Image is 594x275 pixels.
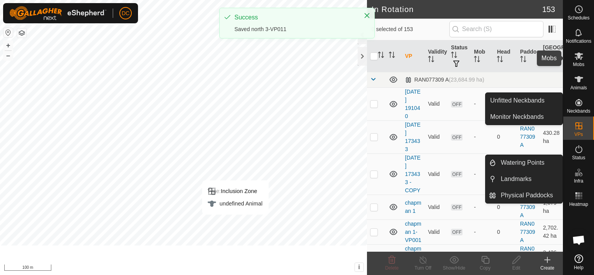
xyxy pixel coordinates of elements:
th: Validity [425,40,448,72]
a: [DATE] 191040 [405,89,421,119]
span: Infra [574,179,583,183]
input: Search (S) [449,21,543,37]
th: [GEOGRAPHIC_DATA] Area [540,40,563,72]
th: Status [448,40,471,72]
span: Unfitted Neckbands [490,96,545,105]
span: OFF [451,204,463,211]
span: i [358,264,360,270]
a: chapman 1-VP002 [405,245,421,268]
div: Success [234,13,356,22]
span: Status [572,155,585,160]
a: Landmarks [496,171,563,187]
div: Turn Off [407,265,439,272]
button: – [3,51,13,60]
span: Physical Paddocks [501,191,553,200]
div: Copy [470,265,501,272]
span: Delete [385,265,399,271]
span: Monitor Neckbands [490,112,544,122]
a: [DATE] 173433 - COPY [405,155,421,193]
td: 0 [494,153,517,195]
a: chapman 1 [405,200,421,214]
div: - [474,203,491,211]
span: DC [122,9,129,17]
div: Open chat [567,228,591,252]
p-sorticon: Activate to sort [378,53,384,59]
div: - [474,133,491,141]
div: RAN077309 A [405,77,484,83]
span: Animals [570,85,587,90]
li: Watering Points [486,155,563,171]
img: Gallagher Logo [9,6,107,20]
div: - [474,100,491,108]
td: 0 [494,195,517,219]
span: OFF [451,101,463,108]
div: Create [532,265,563,272]
a: Privacy Policy [153,265,182,272]
td: 1,079 ha [540,195,563,219]
td: 539.16 ha [540,153,563,195]
p-sorticon: Activate to sort [520,57,526,63]
td: Valid [425,195,448,219]
button: Reset Map [3,28,13,37]
div: Edit [501,265,532,272]
td: Valid [425,120,448,153]
td: 0 [494,120,517,153]
td: 0 [494,87,517,120]
a: Physical Paddocks [496,188,563,203]
span: Landmarks [501,174,531,184]
a: chapman 1-VP001 [405,221,421,243]
span: OFF [451,229,463,235]
th: Head [494,40,517,72]
td: Valid [425,87,448,120]
a: Watering Points [496,155,563,171]
li: Landmarks [486,171,563,187]
div: Show/Hide [439,265,470,272]
button: + [3,41,13,50]
td: 0 [494,244,517,269]
a: [DATE] 173433 [405,122,421,152]
a: Help [563,251,594,273]
span: Watering Points [501,158,544,167]
div: Saved north 3-VP011 [234,25,356,33]
td: 3,436.26 ha [540,244,563,269]
p-sorticon: Activate to sort [474,57,480,63]
a: RAN077309 A [520,196,535,218]
span: Schedules [568,16,589,20]
a: RAN077309 A [520,125,535,148]
button: i [355,263,363,272]
span: (23,684.99 ha) [449,77,484,83]
th: VP [402,40,425,72]
th: Mob [471,40,494,72]
td: 1,133.81 ha [540,87,563,120]
p-sorticon: Activate to sort [497,57,503,63]
li: Unfitted Neckbands [486,93,563,108]
th: Paddock [517,40,540,72]
span: 153 [542,3,555,15]
span: OFF [451,171,463,178]
div: - [474,170,491,178]
a: RAN077309 A [520,245,535,268]
h2: In Rotation [372,5,542,14]
p-sorticon: Activate to sort [389,53,395,59]
td: 0 [494,219,517,244]
span: Help [574,265,584,270]
td: 2,702.42 ha [540,219,563,244]
span: Mobs [573,62,584,67]
span: Heatmap [569,202,588,207]
span: 0 selected of 153 [372,25,449,33]
td: Valid [425,244,448,269]
a: Monitor Neckbands [486,109,563,125]
p-sorticon: Activate to sort [428,57,434,63]
span: VPs [574,132,583,137]
button: Map Layers [17,28,26,38]
li: Physical Paddocks [486,188,563,203]
td: 430.28 ha [540,120,563,153]
td: Valid [425,219,448,244]
button: Close [362,10,372,21]
span: Neckbands [567,109,590,113]
span: OFF [451,134,463,141]
td: Valid [425,153,448,195]
p-sorticon: Activate to sort [451,53,457,59]
span: Notifications [566,39,591,44]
